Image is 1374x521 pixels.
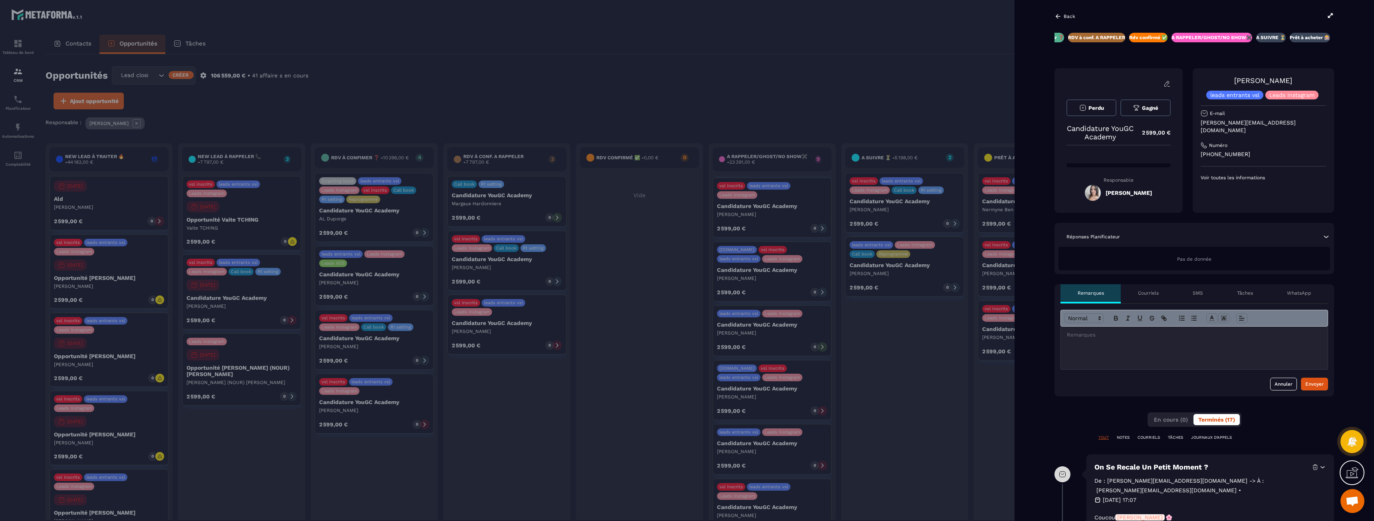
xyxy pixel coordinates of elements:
p: leads entrants vsl [1210,92,1259,98]
span: Gagné [1142,105,1158,111]
button: En cours (0) [1149,414,1193,425]
p: JOURNAUX D'APPELS [1191,435,1232,440]
p: [DATE] 17:07 [1103,495,1136,505]
p: Leads Instagram [1269,92,1314,98]
p: [PERSON_NAME][EMAIL_ADDRESS][DOMAIN_NAME] [1201,119,1326,134]
p: Tâches [1237,290,1253,296]
span: [PERSON_NAME] [1115,514,1165,521]
button: Annuler [1270,378,1297,390]
p: De : [PERSON_NAME][EMAIL_ADDRESS][DOMAIN_NAME] -> À : • [1094,476,1324,495]
p: On se recale un petit moment ? [1094,462,1208,472]
button: Gagné [1120,99,1170,116]
p: TOUT [1098,435,1109,440]
p: WhatsApp [1287,290,1311,296]
span: En cours (0) [1154,416,1188,423]
p: TÂCHES [1168,435,1183,440]
span: Terminés (17) [1198,416,1235,423]
a: [PERSON_NAME] [1234,76,1292,85]
p: Réponses Planificateur [1066,234,1120,240]
h5: [PERSON_NAME] [1106,190,1152,196]
button: Envoyer [1301,378,1328,390]
span: Perdu [1088,105,1104,111]
p: Candidature YouGC Academy [1066,124,1134,141]
div: Envoyer [1305,380,1324,388]
a: Ouvrir le chat [1340,489,1364,513]
p: COURRIELS [1138,435,1160,440]
p: 2 599,00 € [1134,125,1171,141]
span: [PERSON_NAME][EMAIL_ADDRESS][DOMAIN_NAME] [1096,485,1237,495]
p: Voir toutes les informations [1201,174,1326,181]
button: Perdu [1066,99,1116,116]
p: SMS [1193,290,1203,296]
p: Remarques [1078,290,1104,296]
p: [PHONE_NUMBER] [1201,151,1326,158]
p: E-mail [1210,110,1225,117]
p: NOTES [1117,435,1130,440]
p: Courriels [1138,290,1159,296]
button: Terminés (17) [1193,414,1240,425]
p: Numéro [1209,142,1227,149]
p: Responsable [1066,177,1171,183]
span: Pas de donnée [1177,256,1211,262]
